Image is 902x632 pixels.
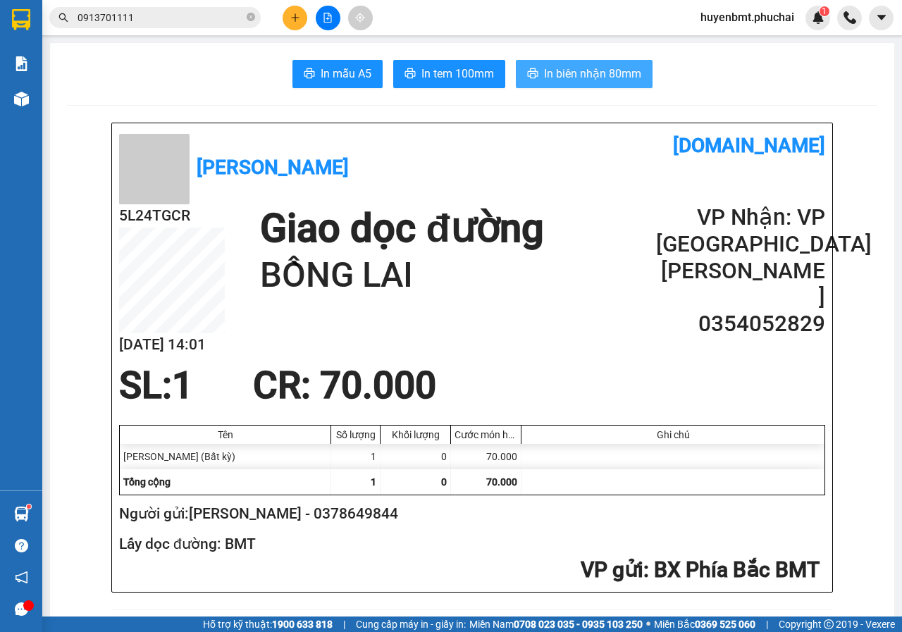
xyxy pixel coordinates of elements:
div: 0378649844 [12,63,125,82]
h2: 5L24TGCR [119,204,225,228]
span: Cung cấp máy in - giấy in: [356,616,466,632]
b: [PERSON_NAME] [197,156,349,179]
div: Số lượng [335,429,376,440]
span: close-circle [247,11,255,25]
div: BX Phía Bắc BMT [12,12,125,46]
span: DĐ: [12,90,32,105]
span: search [58,13,68,23]
img: warehouse-icon [14,92,29,106]
span: huyenbmt.phuchai [689,8,805,26]
h2: VP Nhận: VP [GEOGRAPHIC_DATA] [656,204,825,258]
span: Hỗ trợ kỹ thuật: [203,616,333,632]
span: In mẫu A5 [321,65,371,82]
span: | [766,616,768,632]
button: aim [348,6,373,30]
span: 1 [371,476,376,488]
span: printer [304,68,315,81]
span: question-circle [15,539,28,552]
span: VP gửi [581,557,643,582]
span: BMT [32,82,77,107]
button: printerIn tem 100mm [393,60,505,88]
span: close-circle [247,13,255,21]
span: printer [527,68,538,81]
img: logo-vxr [12,9,30,30]
strong: 1900 633 818 [272,619,333,630]
sup: 1 [27,504,31,509]
span: copyright [824,619,834,629]
span: SL: [119,364,172,407]
button: plus [283,6,307,30]
span: DĐ: [135,90,155,105]
span: 70.000 [486,476,517,488]
h1: BỒNG LAI [260,253,543,298]
h2: : BX Phía Bắc BMT [119,556,820,585]
span: plus [290,13,300,23]
img: icon-new-feature [812,11,824,24]
strong: 0708 023 035 - 0935 103 250 [514,619,643,630]
span: aim [355,13,365,23]
div: Cước món hàng [455,429,517,440]
h2: [DATE] 14:01 [119,333,225,357]
span: file-add [323,13,333,23]
span: Tổng cộng [123,476,171,488]
span: In biên nhận 80mm [544,65,641,82]
h2: Lấy dọc đường: BMT [119,533,820,556]
span: Nhận: [135,13,168,28]
span: ⚪️ [646,621,650,627]
img: warehouse-icon [14,507,29,521]
div: [PERSON_NAME] (Bất kỳ) [120,444,331,469]
span: CR : 70.000 [253,364,436,407]
div: Tên [123,429,327,440]
span: 1 [822,6,827,16]
sup: 1 [820,6,829,16]
button: caret-down [869,6,894,30]
span: caret-down [875,11,888,24]
div: Ghi chú [525,429,821,440]
span: notification [15,571,28,584]
div: VP [GEOGRAPHIC_DATA] [135,12,278,46]
span: Gửi: [12,13,34,28]
img: phone-icon [844,11,856,24]
span: printer [404,68,416,81]
span: Miền Bắc [654,616,755,632]
div: 0 [381,444,451,469]
span: Miền Nam [469,616,643,632]
h2: Người gửi: [PERSON_NAME] - 0378649844 [119,502,820,526]
button: printerIn biên nhận 80mm [516,60,653,88]
h1: Giao dọc đường [260,204,543,253]
div: 70.000 [451,444,521,469]
b: [DOMAIN_NAME] [673,134,825,157]
span: 1 [172,364,193,407]
button: printerIn mẫu A5 [292,60,383,88]
div: 0354052829 [135,63,278,82]
span: message [15,602,28,616]
div: 1 [331,444,381,469]
span: 0 [441,476,447,488]
button: file-add [316,6,340,30]
div: Khối lượng [384,429,447,440]
h2: 0354052829 [656,311,825,337]
span: | [343,616,345,632]
div: [PERSON_NAME] [12,46,125,63]
h2: [PERSON_NAME] [656,258,825,311]
img: solution-icon [14,56,29,71]
span: In tem 100mm [421,65,494,82]
span: BỒNG LAI [155,82,249,107]
strong: 0369 525 060 [695,619,755,630]
input: Tìm tên, số ĐT hoặc mã đơn [78,10,244,25]
div: [PERSON_NAME] [135,46,278,63]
